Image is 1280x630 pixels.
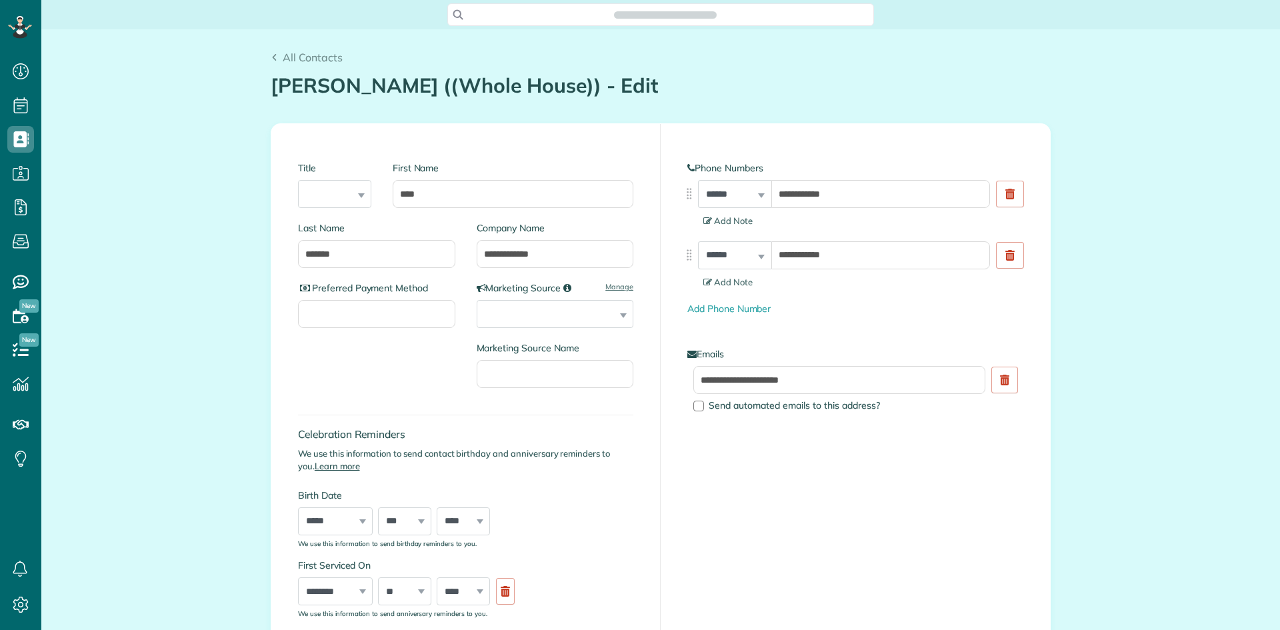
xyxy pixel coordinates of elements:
[687,347,1023,361] label: Emails
[298,447,633,473] p: We use this information to send contact birthday and anniversary reminders to you.
[298,221,455,235] label: Last Name
[298,281,455,295] label: Preferred Payment Method
[271,75,1051,97] h1: [PERSON_NAME] ((Whole House)) - Edit
[709,399,880,411] span: Send automated emails to this address?
[477,221,634,235] label: Company Name
[271,49,343,65] a: All Contacts
[687,161,1023,175] label: Phone Numbers
[687,303,771,315] a: Add Phone Number
[315,461,360,471] a: Learn more
[283,51,343,64] span: All Contacts
[477,341,634,355] label: Marketing Source Name
[298,429,633,440] h4: Celebration Reminders
[703,215,753,226] span: Add Note
[627,8,703,21] span: Search ZenMaid…
[298,161,371,175] label: Title
[298,539,477,547] sub: We use this information to send birthday reminders to you.
[393,161,633,175] label: First Name
[19,333,39,347] span: New
[19,299,39,313] span: New
[477,281,634,295] label: Marketing Source
[298,609,487,617] sub: We use this information to send anniversary reminders to you.
[682,187,696,201] img: drag_indicator-119b368615184ecde3eda3c64c821f6cf29d3e2b97b89ee44bc31753036683e5.png
[298,559,521,572] label: First Serviced On
[682,248,696,262] img: drag_indicator-119b368615184ecde3eda3c64c821f6cf29d3e2b97b89ee44bc31753036683e5.png
[605,281,633,292] a: Manage
[298,489,521,502] label: Birth Date
[703,277,753,287] span: Add Note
